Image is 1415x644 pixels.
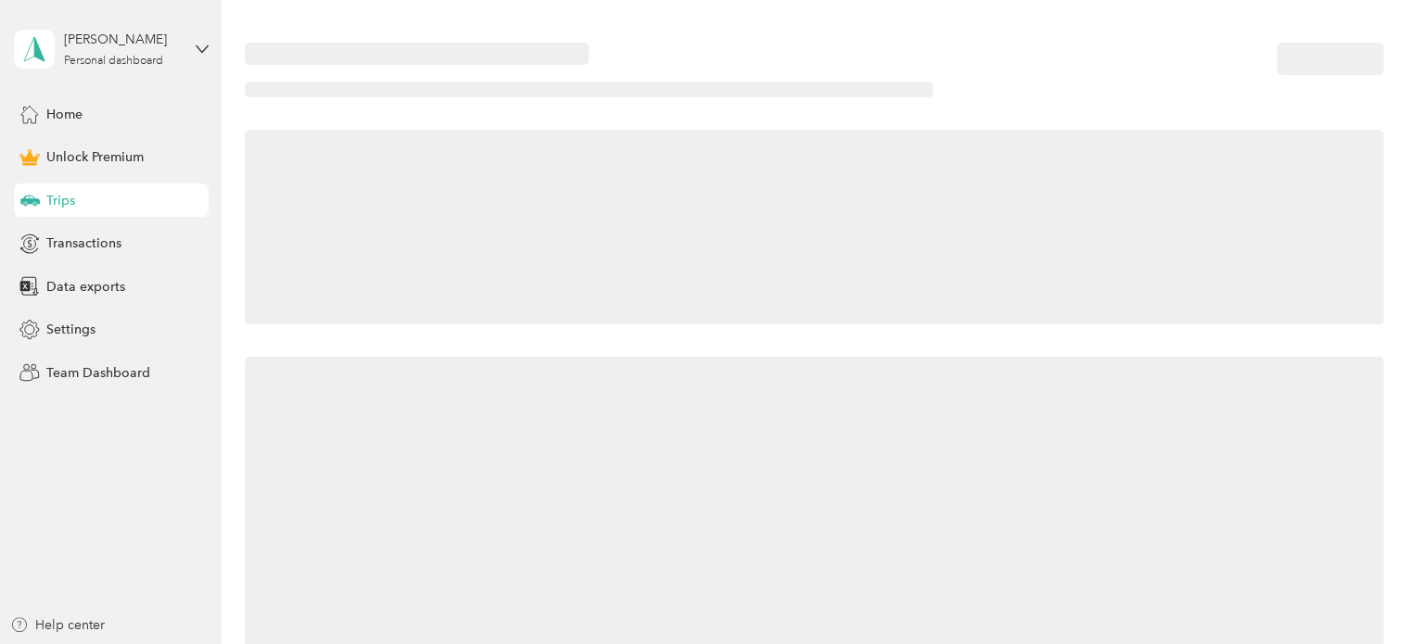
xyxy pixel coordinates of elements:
div: [PERSON_NAME] [64,30,180,49]
iframe: Everlance-gr Chat Button Frame [1311,540,1415,644]
span: Settings [46,320,96,339]
button: Help center [10,615,105,635]
span: Team Dashboard [46,363,150,383]
span: Home [46,105,83,124]
span: Unlock Premium [46,147,144,167]
span: Trips [46,191,75,210]
div: Personal dashboard [64,56,163,67]
span: Transactions [46,234,121,253]
span: Data exports [46,277,125,297]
